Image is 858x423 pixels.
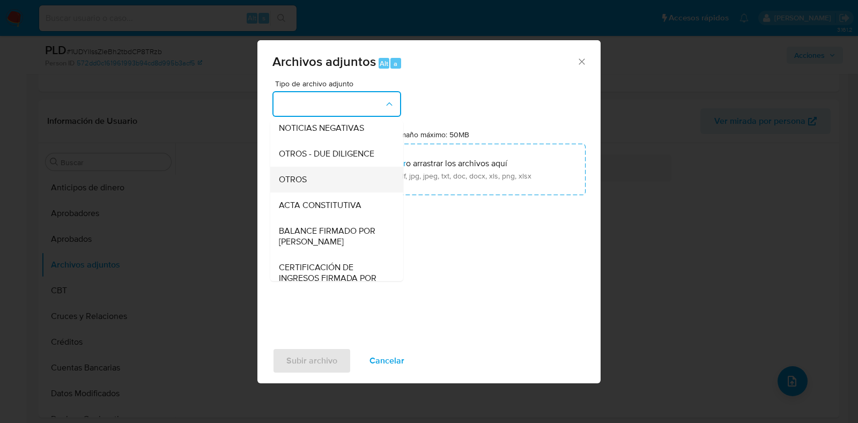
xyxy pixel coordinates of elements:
span: BALANCE FIRMADO POR [PERSON_NAME] [279,226,388,247]
button: Cerrar [576,56,586,66]
span: ACTA CONSTITUTIVA [279,200,361,211]
span: Tipo de archivo adjunto [275,80,404,87]
span: a [394,58,397,69]
label: Tamaño máximo: 50MB [393,130,469,139]
span: Cancelar [369,349,404,373]
span: Alt [380,58,388,69]
span: CERTIFICACIÓN DE INGRESOS FIRMADA POR [PERSON_NAME] [279,262,388,294]
button: Cancelar [356,348,418,374]
span: OTROS [279,174,307,185]
span: Archivos adjuntos [272,52,376,71]
span: NOTICIAS NEGATIVAS [279,123,364,133]
span: OTROS - DUE DILIGENCE [279,149,374,159]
